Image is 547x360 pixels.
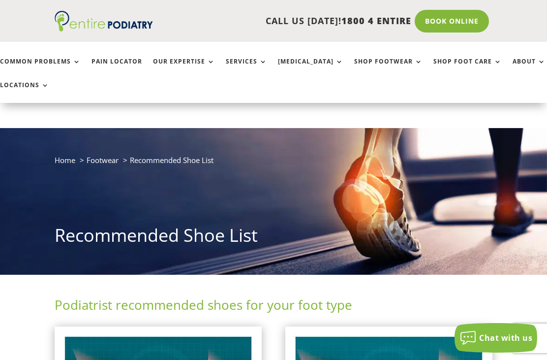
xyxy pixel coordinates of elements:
[55,296,492,319] h2: Podiatrist recommended shoes for your foot type
[354,58,423,79] a: Shop Footwear
[130,155,213,165] span: Recommended Shoe List
[341,15,411,27] span: 1800 4 ENTIRE
[479,332,532,343] span: Chat with us
[91,58,142,79] a: Pain Locator
[153,15,411,28] p: CALL US [DATE]!
[278,58,343,79] a: [MEDICAL_DATA]
[415,10,489,33] a: Book Online
[55,154,492,174] nav: breadcrumb
[55,155,75,165] a: Home
[55,223,492,253] h1: Recommended Shoe List
[153,58,215,79] a: Our Expertise
[455,323,537,353] button: Chat with us
[55,24,153,33] a: Entire Podiatry
[87,155,119,165] a: Footwear
[433,58,502,79] a: Shop Foot Care
[226,58,267,79] a: Services
[55,11,153,32] img: logo (1)
[513,58,546,79] a: About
